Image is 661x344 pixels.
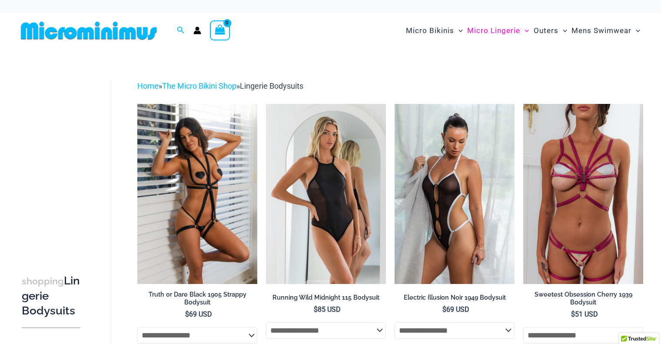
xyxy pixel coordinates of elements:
span: $ [571,310,575,318]
span: Lingerie Bodysuits [240,81,303,90]
a: Running Wild Midnight 115 Bodysuit [266,294,386,305]
nav: Site Navigation [402,16,644,45]
a: Running Wild Midnight 115 Bodysuit 02Running Wild Midnight 115 Bodysuit 12Running Wild Midnight 1... [266,104,386,284]
bdi: 69 USD [185,310,212,318]
a: Truth or Dare Black 1905 Bodysuit 611 Micro 07Truth or Dare Black 1905 Bodysuit 611 Micro 05Truth... [137,104,257,284]
img: Running Wild Midnight 115 Bodysuit 02 [266,104,386,284]
span: » » [137,81,303,90]
span: Menu Toggle [454,20,463,42]
a: Home [137,81,159,90]
a: Sweetest Obsession Cherry 1939 Bodysuit [523,291,643,310]
h2: Sweetest Obsession Cherry 1939 Bodysuit [523,291,643,307]
span: Outers [534,20,558,42]
a: Search icon link [177,25,185,36]
bdi: 85 USD [314,305,341,314]
a: Account icon link [193,27,201,34]
h3: Lingerie Bodysuits [22,274,80,318]
a: OutersMenu ToggleMenu Toggle [531,17,569,44]
h2: Running Wild Midnight 115 Bodysuit [266,294,386,302]
a: Electric Illusion Noir 1949 Bodysuit 03Electric Illusion Noir 1949 Bodysuit 04Electric Illusion N... [395,104,515,284]
span: $ [185,310,189,318]
span: $ [442,305,446,314]
span: Menu Toggle [631,20,640,42]
span: Menu Toggle [558,20,567,42]
span: Micro Lingerie [467,20,520,42]
a: The Micro Bikini Shop [162,81,236,90]
bdi: 69 USD [442,305,469,314]
span: Menu Toggle [520,20,529,42]
h2: Electric Illusion Noir 1949 Bodysuit [395,294,515,302]
span: Mens Swimwear [571,20,631,42]
iframe: TrustedSite Certified [22,73,100,247]
a: Truth or Dare Black 1905 Strappy Bodysuit [137,291,257,310]
span: shopping [22,276,64,287]
img: Electric Illusion Noir 1949 Bodysuit 03 [395,104,515,284]
a: Micro BikinisMenu ToggleMenu Toggle [404,17,465,44]
a: View Shopping Cart, empty [210,20,230,40]
a: Mens SwimwearMenu ToggleMenu Toggle [569,17,642,44]
span: $ [314,305,318,314]
a: Micro LingerieMenu ToggleMenu Toggle [465,17,531,44]
a: Sweetest Obsession Cherry 1129 Bra 6119 Bottom 1939 Bodysuit 09Sweetest Obsession Cherry 1129 Bra... [523,104,643,284]
span: Micro Bikinis [406,20,454,42]
bdi: 51 USD [571,310,598,318]
a: Electric Illusion Noir 1949 Bodysuit [395,294,515,305]
img: MM SHOP LOGO FLAT [17,21,160,40]
h2: Truth or Dare Black 1905 Strappy Bodysuit [137,291,257,307]
img: Truth or Dare Black 1905 Bodysuit 611 Micro 07 [137,104,257,284]
img: Sweetest Obsession Cherry 1129 Bra 6119 Bottom 1939 Bodysuit 09 [523,104,643,284]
